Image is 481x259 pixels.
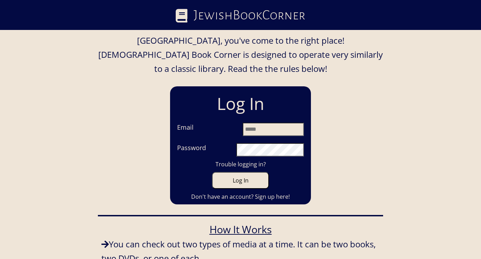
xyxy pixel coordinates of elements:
a: JewishBookCorner [176,5,305,26]
a: Don't have an account? Sign up here! [174,192,307,201]
a: Trouble logging in? [174,160,307,168]
label: Email [177,123,194,133]
h3: How It Works [101,223,380,236]
label: Password [177,143,206,154]
h1: Log In [174,90,307,117]
p: If you're looking for great [DEMOGRAPHIC_DATA] books to read in [GEOGRAPHIC_DATA], you've come to... [98,19,383,76]
button: Log In [212,172,269,189]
